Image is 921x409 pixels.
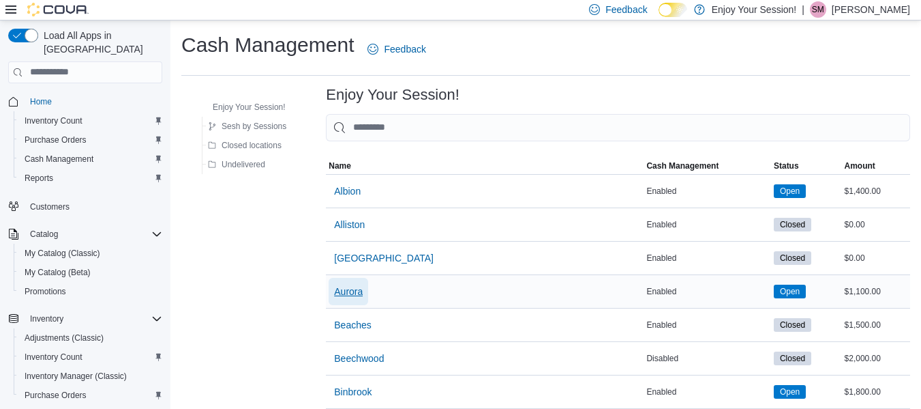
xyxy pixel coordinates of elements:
span: Purchase Orders [19,132,162,148]
span: Closed [780,218,805,231]
span: Purchase Orders [25,390,87,401]
button: Beaches [329,311,376,339]
div: $1,400.00 [842,183,910,199]
span: Catalog [30,229,58,240]
a: Inventory Count [19,349,88,365]
span: Purchase Orders [25,135,87,145]
span: Alliston [334,218,365,231]
button: Status [771,158,842,174]
a: Purchase Orders [19,387,92,404]
a: Home [25,94,57,110]
button: Cash Management [644,158,771,174]
button: Aurora [329,278,368,305]
button: Home [3,91,168,111]
div: Disabled [644,350,771,367]
span: Inventory Manager (Classic) [19,368,162,384]
span: Inventory Count [19,113,162,129]
p: | [802,1,804,18]
button: Cash Management [14,150,168,169]
button: Promotions [14,282,168,301]
button: Beechwood [329,345,389,372]
button: Adjustments (Classic) [14,328,168,348]
span: Amount [845,160,875,171]
button: Inventory Count [14,348,168,367]
div: Enabled [644,250,771,266]
button: Inventory Count [14,111,168,130]
button: Undelivered [202,156,271,173]
span: Feedback [384,42,425,56]
span: Reports [25,173,53,184]
span: Home [25,93,162,110]
button: My Catalog (Classic) [14,244,168,263]
span: Closed [774,352,811,365]
span: Closed [774,318,811,332]
button: [GEOGRAPHIC_DATA] [329,244,439,272]
a: Customers [25,199,75,215]
span: Closed locations [222,140,282,151]
div: Samantha Moore [810,1,826,18]
a: My Catalog (Beta) [19,264,96,281]
button: Catalog [25,226,63,242]
button: Customers [3,196,168,216]
span: Customers [25,197,162,214]
button: Albion [329,178,366,205]
a: Inventory Count [19,113,88,129]
span: Closed [780,319,805,331]
button: Closed locations [202,137,287,154]
div: Enabled [644,283,771,300]
span: Albion [334,184,361,198]
span: Reports [19,170,162,186]
span: [GEOGRAPHIC_DATA] [334,251,434,265]
a: Reports [19,170,59,186]
a: My Catalog (Classic) [19,245,106,262]
div: Enabled [644,183,771,199]
span: Open [774,184,806,198]
span: Closed [774,218,811,231]
span: Binbrook [334,385,372,399]
button: Catalog [3,225,168,244]
button: Binbrook [329,378,377,406]
div: Enabled [644,216,771,233]
span: Open [780,285,800,298]
button: Purchase Orders [14,386,168,405]
button: My Catalog (Beta) [14,263,168,282]
span: Aurora [334,285,363,298]
a: Inventory Manager (Classic) [19,368,132,384]
span: My Catalog (Classic) [25,248,100,259]
span: Beaches [334,318,371,332]
span: Load All Apps in [GEOGRAPHIC_DATA] [38,29,162,56]
button: Amount [842,158,910,174]
span: Open [774,385,806,399]
h1: Cash Management [181,31,354,59]
div: $1,100.00 [842,283,910,300]
span: My Catalog (Beta) [19,264,162,281]
span: Closed [780,352,805,365]
button: Enjoy Your Session! [194,99,291,115]
span: Open [780,185,800,197]
span: Enjoy Your Session! [213,102,286,113]
button: Name [326,158,644,174]
span: Inventory [25,311,162,327]
a: Feedback [362,36,431,63]
p: Enjoy Your Session! [712,1,797,18]
span: Cash Management [19,151,162,167]
span: Catalog [25,226,162,242]
div: $2,000.00 [842,350,910,367]
span: Open [774,285,806,298]
div: Enabled [644,317,771,333]
span: Name [329,160,351,171]
span: Cash Management [25,154,93,165]
span: SM [812,1,824,18]
span: Cash Management [646,160,719,171]
div: $0.00 [842,250,910,266]
span: Inventory Count [25,115,82,126]
h3: Enjoy Your Session! [326,87,459,103]
span: Customers [30,201,70,212]
span: Purchase Orders [19,387,162,404]
button: Inventory [25,311,69,327]
span: Status [774,160,799,171]
button: Sesh by Sessions [202,118,292,135]
span: Undelivered [222,159,265,170]
a: Purchase Orders [19,132,92,148]
button: Alliston [329,211,370,238]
